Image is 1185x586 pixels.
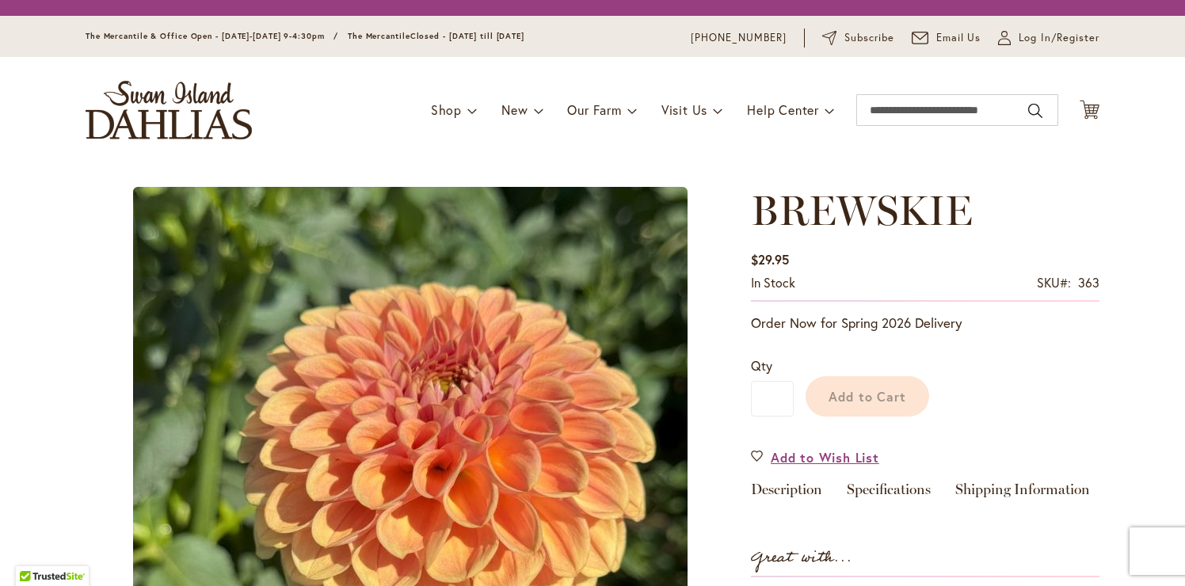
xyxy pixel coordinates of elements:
div: Availability [751,274,795,292]
div: Detailed Product Info [751,482,1099,505]
a: Shipping Information [955,482,1090,505]
div: 363 [1078,274,1099,292]
span: Add to Wish List [771,448,879,466]
span: Shop [431,101,462,118]
span: The Mercantile & Office Open - [DATE]-[DATE] 9-4:30pm / The Mercantile [86,31,410,41]
a: Subscribe [822,30,894,46]
span: New [501,101,528,118]
span: BREWSKIE [751,185,973,235]
a: Email Us [912,30,981,46]
strong: Great with... [751,545,852,571]
a: store logo [86,81,252,139]
p: Order Now for Spring 2026 Delivery [751,314,1099,333]
span: Help Center [747,101,819,118]
span: $29.95 [751,251,789,268]
a: Log In/Register [998,30,1099,46]
span: Our Farm [567,101,621,118]
span: Closed - [DATE] till [DATE] [410,31,524,41]
span: Log In/Register [1019,30,1099,46]
span: Visit Us [661,101,707,118]
strong: SKU [1037,274,1071,291]
span: Subscribe [844,30,894,46]
span: In stock [751,274,795,291]
span: Qty [751,357,772,374]
button: Search [1028,98,1042,124]
a: Specifications [847,482,931,505]
span: Email Us [936,30,981,46]
a: Add to Wish List [751,448,879,466]
a: Description [751,482,822,505]
a: [PHONE_NUMBER] [691,30,787,46]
